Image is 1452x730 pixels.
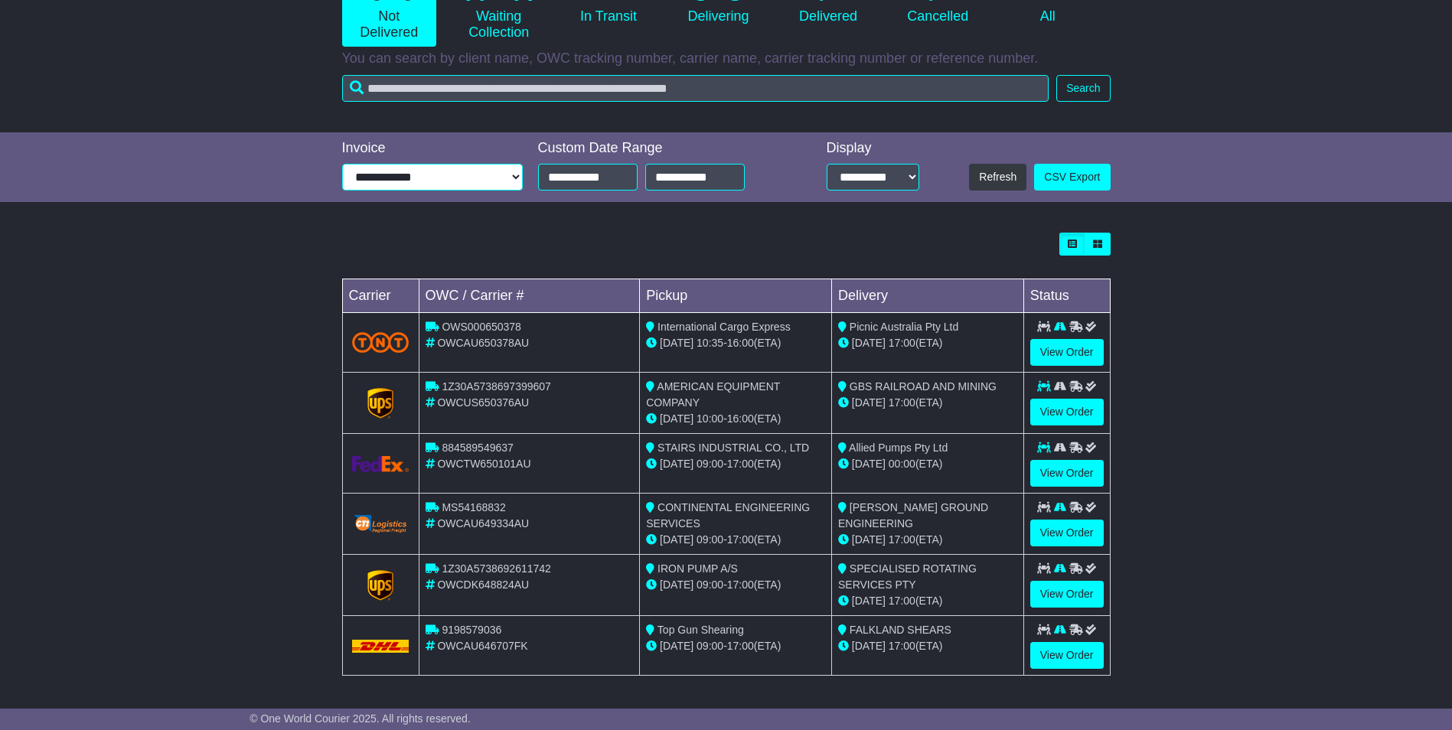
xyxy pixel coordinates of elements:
div: - (ETA) [646,456,825,472]
div: (ETA) [838,532,1017,548]
span: 00:00 [889,458,915,470]
span: 16:00 [727,412,754,425]
span: 17:00 [889,337,915,349]
span: 09:00 [697,578,723,591]
a: View Order [1030,520,1104,546]
span: 17:00 [889,396,915,409]
span: [DATE] [852,640,886,652]
img: GetCarrierServiceLogo [352,513,409,535]
span: OWCAU649334AU [437,517,529,530]
div: - (ETA) [646,335,825,351]
span: 10:00 [697,412,723,425]
span: [DATE] [852,533,886,546]
td: Pickup [640,279,832,313]
span: Picnic Australia Pty Ltd [850,321,958,333]
span: [DATE] [660,578,693,591]
span: 09:00 [697,640,723,652]
a: View Order [1030,339,1104,366]
span: OWS000650378 [442,321,521,333]
img: DHL.png [352,640,409,652]
span: 16:00 [727,337,754,349]
button: Refresh [969,164,1026,191]
span: IRON PUMP A/S [657,562,738,575]
span: STAIRS INDUSTRIAL CO., LTD [657,442,809,454]
div: (ETA) [838,638,1017,654]
span: GBS RAILROAD AND MINING [850,380,997,393]
span: [DATE] [660,412,693,425]
div: Invoice [342,140,523,157]
span: 10:35 [697,337,723,349]
td: OWC / Carrier # [419,279,640,313]
img: GetCarrierServiceLogo [352,456,409,472]
button: Search [1056,75,1110,102]
span: 884589549637 [442,442,513,454]
span: 17:00 [727,640,754,652]
span: FALKLAND SHEARS [850,624,951,636]
span: 17:00 [889,640,915,652]
div: - (ETA) [646,411,825,427]
span: [DATE] [852,337,886,349]
div: (ETA) [838,335,1017,351]
span: OWCUS650376AU [437,396,529,409]
td: Status [1023,279,1110,313]
img: TNT_Domestic.png [352,332,409,353]
span: 1Z30A5738692611742 [442,562,550,575]
span: 17:00 [889,533,915,546]
span: [DATE] [852,458,886,470]
span: 9198579036 [442,624,501,636]
span: OWCDK648824AU [437,578,529,591]
span: [DATE] [660,337,693,349]
a: View Order [1030,642,1104,669]
a: CSV Export [1034,164,1110,191]
div: Custom Date Range [538,140,784,157]
span: OWCTW650101AU [437,458,530,470]
div: Display [827,140,919,157]
span: [DATE] [660,640,693,652]
div: - (ETA) [646,532,825,548]
div: - (ETA) [646,577,825,593]
img: GetCarrierServiceLogo [367,570,393,601]
span: Allied Pumps Pty Ltd [849,442,948,454]
span: AMERICAN EQUIPMENT COMPANY [646,380,780,409]
span: 17:00 [889,595,915,607]
span: [DATE] [660,533,693,546]
p: You can search by client name, OWC tracking number, carrier name, carrier tracking number or refe... [342,51,1111,67]
span: 09:00 [697,458,723,470]
div: (ETA) [838,395,1017,411]
a: View Order [1030,581,1104,608]
span: 17:00 [727,533,754,546]
span: [DATE] [852,396,886,409]
span: 17:00 [727,578,754,591]
div: (ETA) [838,456,1017,472]
span: CONTINENTAL ENGINEERING SERVICES [646,501,810,530]
div: (ETA) [838,593,1017,609]
td: Carrier [342,279,419,313]
span: MS54168832 [442,501,505,513]
span: Top Gun Shearing [657,624,744,636]
span: [DATE] [852,595,886,607]
a: View Order [1030,399,1104,425]
div: - (ETA) [646,638,825,654]
span: [PERSON_NAME] GROUND ENGINEERING [838,501,988,530]
a: View Order [1030,460,1104,487]
span: 17:00 [727,458,754,470]
span: OWCAU646707FK [437,640,527,652]
span: 1Z30A5738697399607 [442,380,550,393]
span: SPECIALISED ROTATING SERVICES PTY [838,562,977,591]
span: [DATE] [660,458,693,470]
span: International Cargo Express [657,321,791,333]
img: GetCarrierServiceLogo [367,388,393,419]
span: OWCAU650378AU [437,337,529,349]
td: Delivery [831,279,1023,313]
span: 09:00 [697,533,723,546]
span: © One World Courier 2025. All rights reserved. [250,712,471,725]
